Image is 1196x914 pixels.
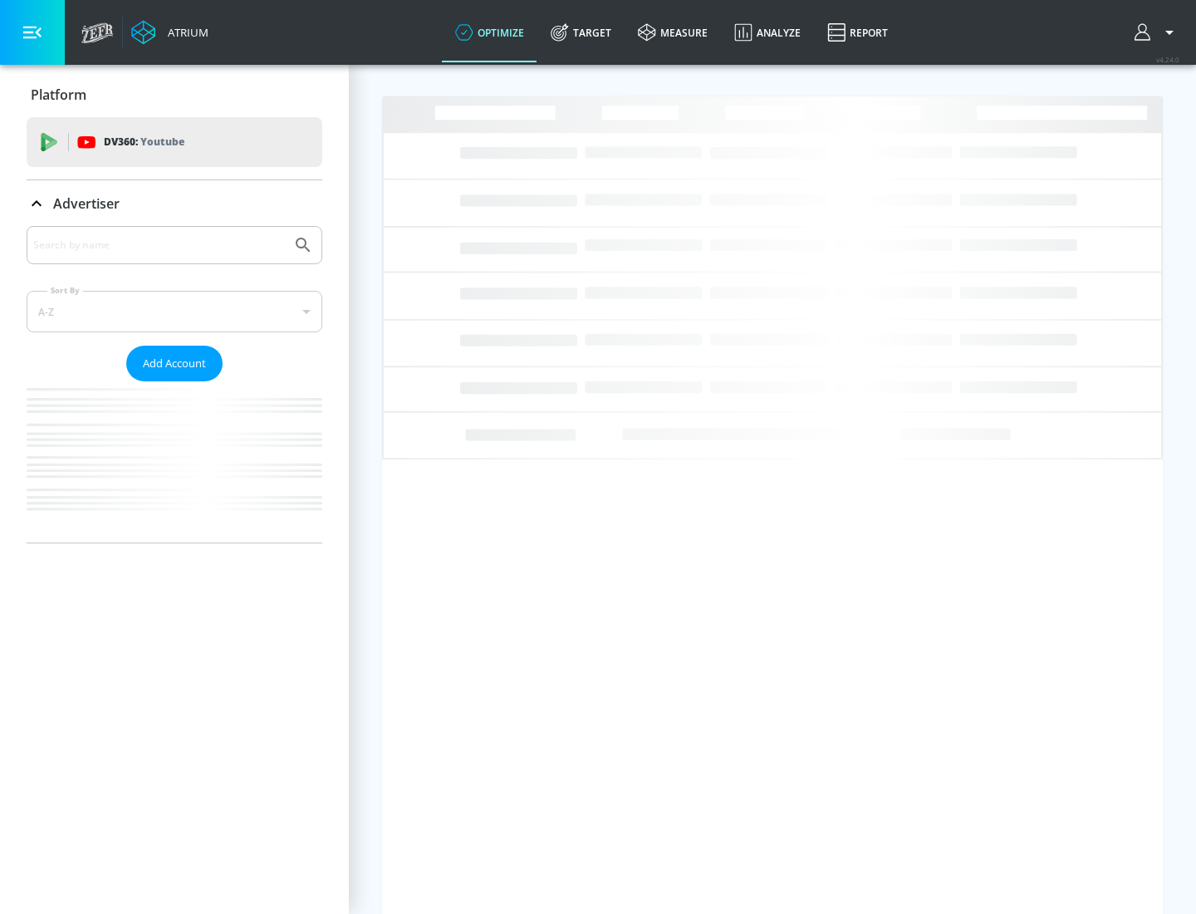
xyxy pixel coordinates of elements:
span: v 4.24.0 [1156,55,1179,64]
label: Sort By [47,285,83,296]
a: Target [537,2,625,62]
div: Advertiser [27,226,322,543]
p: Youtube [140,133,184,150]
button: Add Account [126,346,223,381]
p: Advertiser [53,194,120,213]
div: Advertiser [27,180,322,227]
p: Platform [31,86,86,104]
a: measure [625,2,721,62]
div: Platform [27,71,322,118]
div: Atrium [161,25,208,40]
span: Add Account [143,354,206,373]
div: A-Z [27,291,322,332]
a: Report [814,2,901,62]
a: Atrium [131,20,208,45]
p: DV360: [104,133,184,151]
div: DV360: Youtube [27,117,322,167]
a: optimize [442,2,537,62]
nav: list of Advertiser [27,381,322,543]
input: Search by name [33,234,285,256]
a: Analyze [721,2,814,62]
